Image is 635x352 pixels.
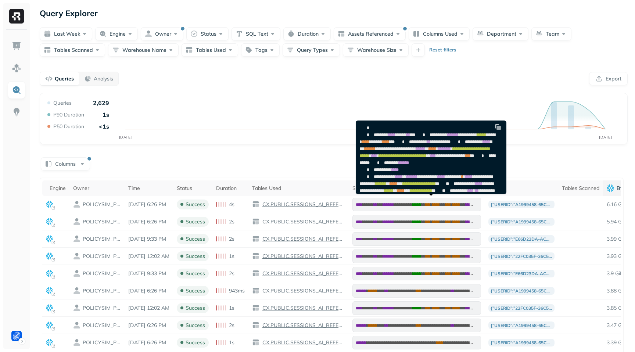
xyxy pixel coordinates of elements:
[261,339,345,346] p: CX.PUBLIC.SESSIONS_AI_REFERRAL
[229,236,234,243] p: 2s
[488,339,555,346] p: {"userId":"a1999458-65cd-4d70-a419-6b57585a12ca","siteNumber":806,"email":"[EMAIL_ADDRESS][DOMAIN...
[128,305,169,312] p: Aug 22, 2025 12:02 AM
[83,218,121,225] p: POLICYSIM_PROD
[252,252,259,260] img: table
[409,27,470,40] button: Columns Used
[531,27,571,40] button: Team
[488,201,555,208] p: {"userId":"a1999458-65cd-4d70-a419-6b57585a12ca","siteNumber":806,"email":"[EMAIL_ADDRESS][DOMAIN...
[261,236,345,243] p: CX.PUBLIC.SESSIONS_AI_REFERRAL
[186,322,205,329] p: success
[73,322,80,329] img: owner
[229,218,234,225] p: 2s
[73,185,121,192] div: Owner
[50,185,66,192] div: Engine
[259,322,345,329] a: CX.PUBLIC.SESSIONS_AI_REFERRAL
[73,201,80,208] img: owner
[259,253,345,260] a: CX.PUBLIC.SESSIONS_AI_REFERRAL
[352,185,481,192] div: SQL Text
[229,287,245,294] p: 943ms
[229,270,234,277] p: 2s
[252,322,259,329] img: table
[488,218,555,226] p: {"userId":"a1999458-65cd-4d70-a419-6b57585a12ca","siteNumber":806,"email":"[EMAIL_ADDRESS][DOMAIN...
[128,287,169,294] p: Aug 21, 2025 6:26 PM
[229,201,234,208] p: 4s
[128,270,169,277] p: Aug 21, 2025 9:33 PM
[334,27,406,40] button: Assets Referenced
[128,218,169,225] p: Aug 21, 2025 6:26 PM
[186,339,205,346] p: success
[83,201,121,208] p: POLICYSIM_PROD
[186,305,205,312] p: success
[229,322,234,329] p: 2s
[252,287,259,294] img: table
[40,7,98,20] p: Query Explorer
[128,322,169,329] p: Aug 21, 2025 6:26 PM
[108,43,179,57] button: Warehouse Name
[128,185,169,192] div: Time
[128,253,169,260] p: Aug 22, 2025 12:02 AM
[488,287,555,295] p: {"userId":"a1999458-65cd-4d70-a419-6b57585a12ca","siteNumber":806,"email":"[EMAIL_ADDRESS][DOMAIN...
[53,111,84,118] p: P90 Duration
[73,218,80,225] img: owner
[259,201,345,208] a: CX.PUBLIC.SESSIONS_AI_REFERRAL
[261,270,345,277] p: CX.PUBLIC.SESSIONS_AI_REFERRAL
[83,322,121,329] p: POLICYSIM_PROD
[186,27,229,40] button: Status
[261,287,345,294] p: CX.PUBLIC.SESSIONS_AI_REFERRAL
[488,304,555,312] p: {"userId":"22fc035f-36c5-46c8-9061-e853f1bd1582","siteNumber":5623940,"email":"[EMAIL_ADDRESS][DO...
[473,27,528,40] button: Department
[186,236,205,243] p: success
[252,270,259,277] img: table
[95,27,138,40] button: Engine
[283,43,340,57] button: Query Types
[177,185,209,192] div: Status
[12,85,21,95] img: Query Explorer
[94,75,113,82] p: Analysis
[229,253,234,260] p: 1s
[252,201,259,208] img: table
[40,43,105,57] button: Tables Scanned
[182,43,238,57] button: Tables Used
[259,305,345,312] a: CX.PUBLIC.SESSIONS_AI_REFERRAL
[83,270,121,277] p: POLICYSIM_PROD
[83,339,121,346] p: POLICYSIM_PROD
[488,185,555,192] div: Tags
[103,111,109,118] p: 1s
[73,235,80,243] img: owner
[83,305,121,312] p: POLICYSIM_PROD
[128,201,169,208] p: Aug 21, 2025 6:26 PM
[283,27,331,40] button: Duration
[429,46,456,54] p: Reset filters
[252,304,259,312] img: table
[589,72,628,85] button: Export
[261,322,345,329] p: CX.PUBLIC.SESSIONS_AI_REFERRAL
[128,236,169,243] p: Aug 21, 2025 9:33 PM
[259,270,345,277] a: CX.PUBLIC.SESSIONS_AI_REFERRAL
[252,185,345,192] div: Tables Used
[252,218,259,225] img: table
[259,339,345,346] a: CX.PUBLIC.SESSIONS_AI_REFERRAL
[186,270,205,277] p: success
[119,135,132,140] tspan: [DATE]
[53,123,84,130] p: P50 Duration
[83,287,121,294] p: POLICYSIM_PROD
[128,339,169,346] p: Aug 21, 2025 6:26 PM
[261,218,345,225] p: CX.PUBLIC.SESSIONS_AI_REFERRAL
[83,253,121,260] p: POLICYSIM_PROD
[488,322,555,329] p: {"userId":"a1999458-65cd-4d70-a419-6b57585a12ca","siteNumber":806,"email":"[EMAIL_ADDRESS][DOMAIN...
[241,43,280,57] button: Tags
[259,236,345,243] a: CX.PUBLIC.SESSIONS_AI_REFERRAL
[488,235,555,243] p: {"userId":"e66d23da-acd8-4ec8-aede-7c2bb2b7aef3","siteNumber":270,"email":"[PERSON_NAME][EMAIL_AD...
[93,99,109,107] p: 2,629
[216,185,245,192] div: Duration
[252,235,259,243] img: table
[83,236,121,243] p: POLICYSIM_PROD
[343,43,409,57] button: Warehouse Size
[12,41,21,51] img: Dashboard
[229,339,234,346] p: 1s
[259,218,345,225] a: CX.PUBLIC.SESSIONS_AI_REFERRAL
[141,27,183,40] button: Owner
[261,201,345,208] p: CX.PUBLIC.SESSIONS_AI_REFERRAL
[252,339,259,346] img: table
[229,305,234,312] p: 1s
